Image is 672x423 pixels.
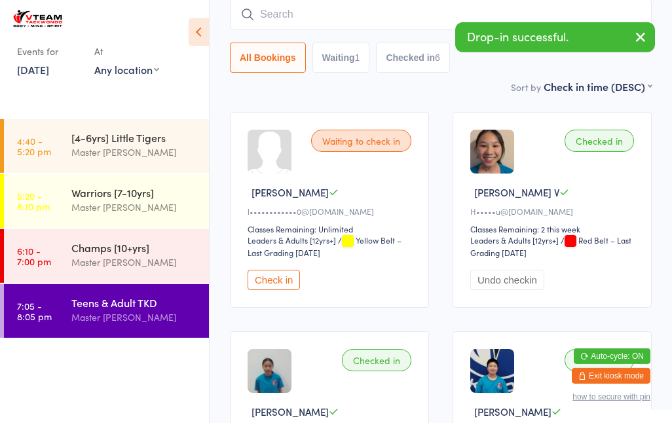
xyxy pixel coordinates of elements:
button: Exit kiosk mode [572,368,650,384]
time: 7:05 - 8:05 pm [17,301,52,322]
button: Auto-cycle: ON [574,348,650,364]
button: Checked in6 [376,43,450,73]
div: Events for [17,41,81,62]
button: Check in [248,270,300,290]
a: 7:05 -8:05 pmTeens & Adult TKDMaster [PERSON_NAME] [4,284,209,338]
button: Undo checkin [470,270,544,290]
div: Waiting to check in [311,130,411,152]
div: Drop-in successful. [455,22,655,52]
time: 4:40 - 5:20 pm [17,136,51,156]
span: [PERSON_NAME] [252,185,329,199]
div: Checked in [565,349,634,371]
div: Teens & Adult TKD [71,295,198,310]
div: Warriors [7-10yrs] [71,185,198,200]
div: Any location [94,62,159,77]
a: 6:10 -7:00 pmChamps [10+yrs]Master [PERSON_NAME] [4,229,209,283]
img: image1747215341.png [470,130,514,174]
div: Checked in [342,349,411,371]
div: Check in time (DESC) [544,79,652,94]
time: 6:10 - 7:00 pm [17,246,51,267]
div: Leaders & Adults [12yrs+] [470,234,559,246]
img: image1636790442.png [470,349,514,393]
a: 5:20 -6:10 pmWarriors [7-10yrs]Master [PERSON_NAME] [4,174,209,228]
label: Sort by [511,81,541,94]
div: H•••••u@[DOMAIN_NAME] [470,206,638,217]
button: Waiting1 [312,43,370,73]
a: 4:40 -5:20 pm[4-6yrs] Little TigersMaster [PERSON_NAME] [4,119,209,173]
a: [DATE] [17,62,49,77]
time: 5:20 - 6:10 pm [17,191,50,211]
img: image1646378343.png [248,349,291,393]
div: Classes Remaining: Unlimited [248,223,415,234]
div: Master [PERSON_NAME] [71,145,198,160]
div: At [94,41,159,62]
div: Checked in [565,130,634,152]
img: VTEAM Martial Arts [13,10,62,28]
button: how to secure with pin [572,392,650,401]
span: [PERSON_NAME] [474,405,551,418]
div: [4-6yrs] Little Tigers [71,130,198,145]
span: [PERSON_NAME] [252,405,329,418]
div: Master [PERSON_NAME] [71,200,198,215]
div: 6 [435,52,440,63]
div: Champs [10+yrs] [71,240,198,255]
div: 1 [355,52,360,63]
button: All Bookings [230,43,306,73]
div: Classes Remaining: 2 this week [470,223,638,234]
div: l••••••••••••0@[DOMAIN_NAME] [248,206,415,217]
span: [PERSON_NAME] V [474,185,559,199]
div: Master [PERSON_NAME] [71,310,198,325]
div: Master [PERSON_NAME] [71,255,198,270]
div: Leaders & Adults [12yrs+] [248,234,336,246]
